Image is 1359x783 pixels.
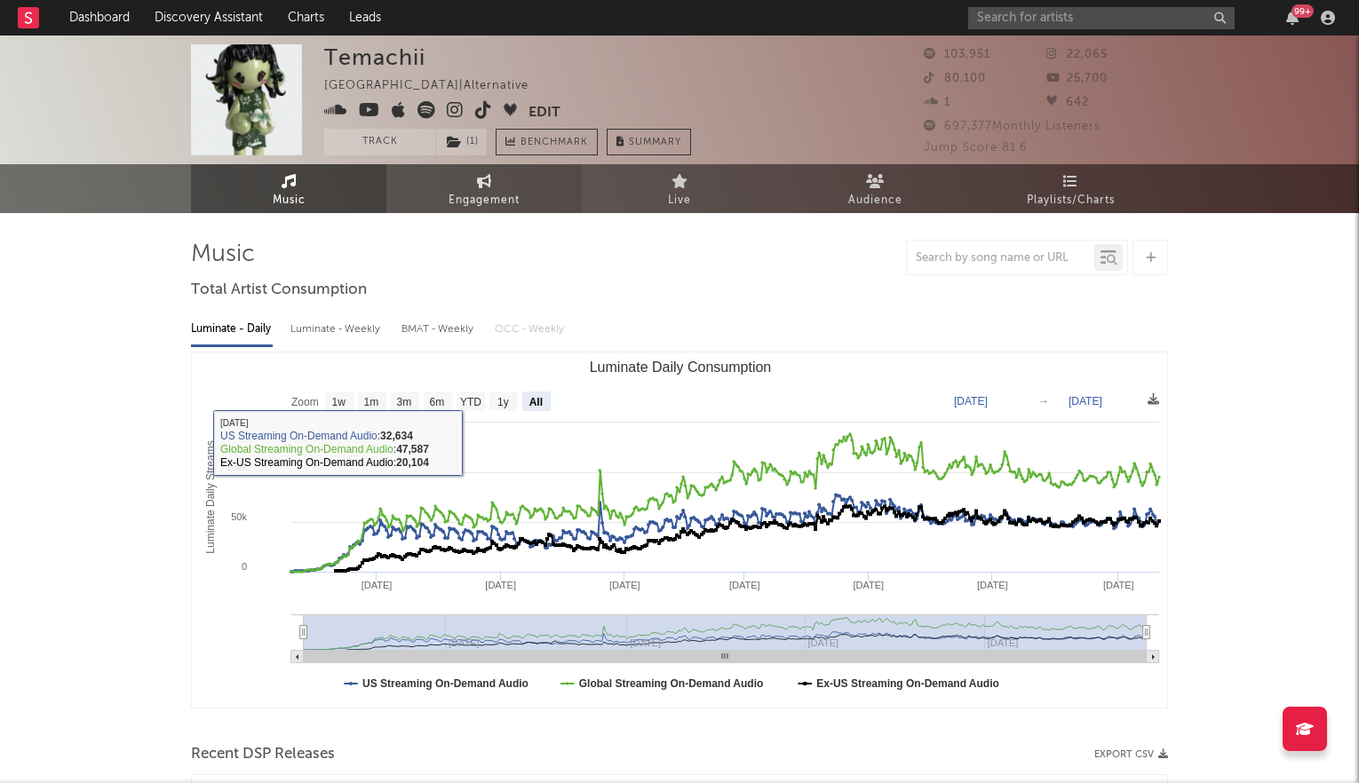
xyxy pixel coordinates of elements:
span: Benchmark [521,132,588,154]
text: [DATE] [1103,580,1134,590]
text: 50k [231,511,247,522]
span: Audience [848,190,902,211]
span: Live [668,190,691,211]
input: Search for artists [968,7,1235,29]
text: Zoom [291,396,319,408]
text: 3m [397,396,412,408]
text: [DATE] [362,580,393,590]
a: Audience [777,164,973,213]
div: Luminate - Daily [191,314,273,344]
button: Track [324,129,435,155]
text: Global Streaming On-Demand Audio [579,677,764,690]
span: Recent DSP Releases [191,744,335,765]
span: ( 1 ) [435,129,488,155]
span: 697,377 Monthly Listeners [924,121,1101,132]
span: Total Artist Consumption [191,280,367,301]
span: Playlists/Charts [1027,190,1115,211]
text: [DATE] [1069,395,1102,407]
text: [DATE] [485,580,516,590]
span: 103,951 [924,49,990,60]
span: Music [273,190,306,211]
text: 1y [497,396,509,408]
button: (1) [436,129,487,155]
div: Luminate - Weekly [290,314,384,344]
span: 80,100 [924,73,986,84]
text: 1m [364,396,379,408]
text: [DATE] [609,580,640,590]
span: Engagement [449,190,520,211]
button: Summary [607,129,691,155]
text: Luminate Daily Streams [204,440,217,553]
text: 100k [226,462,247,472]
div: [GEOGRAPHIC_DATA] | Alternative [324,75,549,97]
a: Engagement [386,164,582,213]
text: 0 [242,561,247,572]
div: BMAT - Weekly [401,314,477,344]
text: [DATE] [729,580,760,590]
text: 6m [430,396,445,408]
text: [DATE] [977,580,1008,590]
a: Music [191,164,386,213]
button: Export CSV [1094,749,1168,760]
text: [DATE] [954,395,988,407]
span: Summary [629,138,681,147]
div: 99 + [1291,4,1314,18]
span: 25,700 [1046,73,1108,84]
input: Search by song name or URL [907,251,1094,265]
button: 99+ [1286,11,1299,25]
a: Playlists/Charts [973,164,1168,213]
text: → [1038,395,1049,407]
text: Luminate Daily Consumption [590,360,772,375]
text: YTD [460,396,481,408]
text: Ex-US Streaming On-Demand Audio [816,677,999,690]
span: 642 [1046,97,1089,108]
text: US Streaming On-Demand Audio [362,677,528,690]
text: All [529,396,543,408]
svg: Luminate Daily Consumption [192,352,1168,708]
a: Benchmark [496,129,598,155]
span: Jump Score: 81.6 [924,142,1028,154]
div: Temachii [324,44,425,70]
span: 22,065 [1046,49,1108,60]
text: [DATE] [853,580,884,590]
span: 1 [924,97,950,108]
button: Edit [528,101,560,123]
text: 1w [332,396,346,408]
a: Live [582,164,777,213]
